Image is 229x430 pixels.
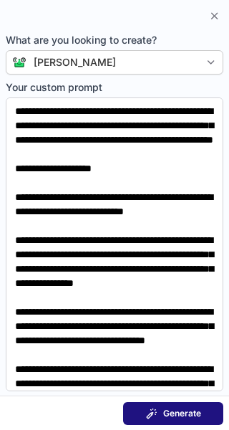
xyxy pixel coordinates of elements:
span: Your custom prompt [6,80,223,95]
img: Connie from ContactOut [6,57,26,68]
span: What are you looking to create? [6,33,223,47]
span: Generate [163,408,201,419]
button: Generate [123,402,223,425]
div: [PERSON_NAME] [34,55,116,70]
textarea: Your custom prompt [6,97,223,391]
